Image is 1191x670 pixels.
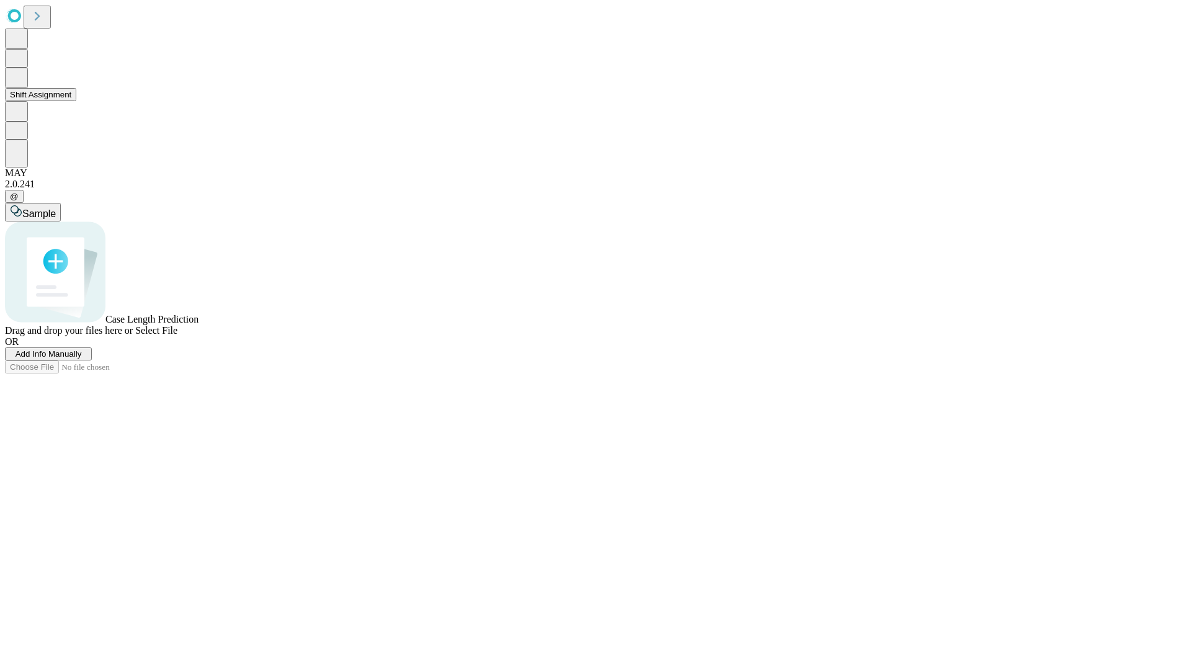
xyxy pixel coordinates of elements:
[5,347,92,360] button: Add Info Manually
[10,192,19,201] span: @
[5,179,1186,190] div: 2.0.241
[5,88,76,101] button: Shift Assignment
[5,336,19,347] span: OR
[5,190,24,203] button: @
[5,167,1186,179] div: MAY
[5,325,133,336] span: Drag and drop your files here or
[22,208,56,219] span: Sample
[5,203,61,221] button: Sample
[135,325,177,336] span: Select File
[105,314,198,324] span: Case Length Prediction
[16,349,82,359] span: Add Info Manually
